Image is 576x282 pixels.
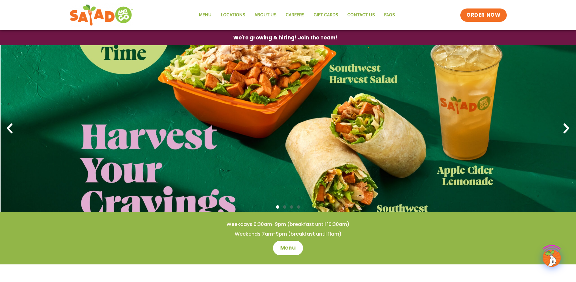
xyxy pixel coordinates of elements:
[194,8,216,22] a: Menu
[250,8,281,22] a: About Us
[233,35,338,40] span: We're growing & hiring! Join the Team!
[343,8,380,22] a: Contact Us
[276,205,279,209] span: Go to slide 1
[216,8,250,22] a: Locations
[466,12,500,19] span: ORDER NOW
[380,8,400,22] a: FAQs
[224,31,347,45] a: We're growing & hiring! Join the Team!
[309,8,343,22] a: GIFT CARDS
[12,221,564,228] h4: Weekdays 6:30am-9pm (breakfast until 10:30am)
[12,231,564,237] h4: Weekends 7am-9pm (breakfast until 11am)
[70,3,134,27] img: new-SAG-logo-768×292
[194,8,400,22] nav: Menu
[280,244,296,252] span: Menu
[283,205,286,209] span: Go to slide 2
[290,205,293,209] span: Go to slide 3
[3,122,16,135] div: Previous slide
[297,205,300,209] span: Go to slide 4
[560,122,573,135] div: Next slide
[273,241,303,255] a: Menu
[281,8,309,22] a: Careers
[460,8,506,22] a: ORDER NOW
